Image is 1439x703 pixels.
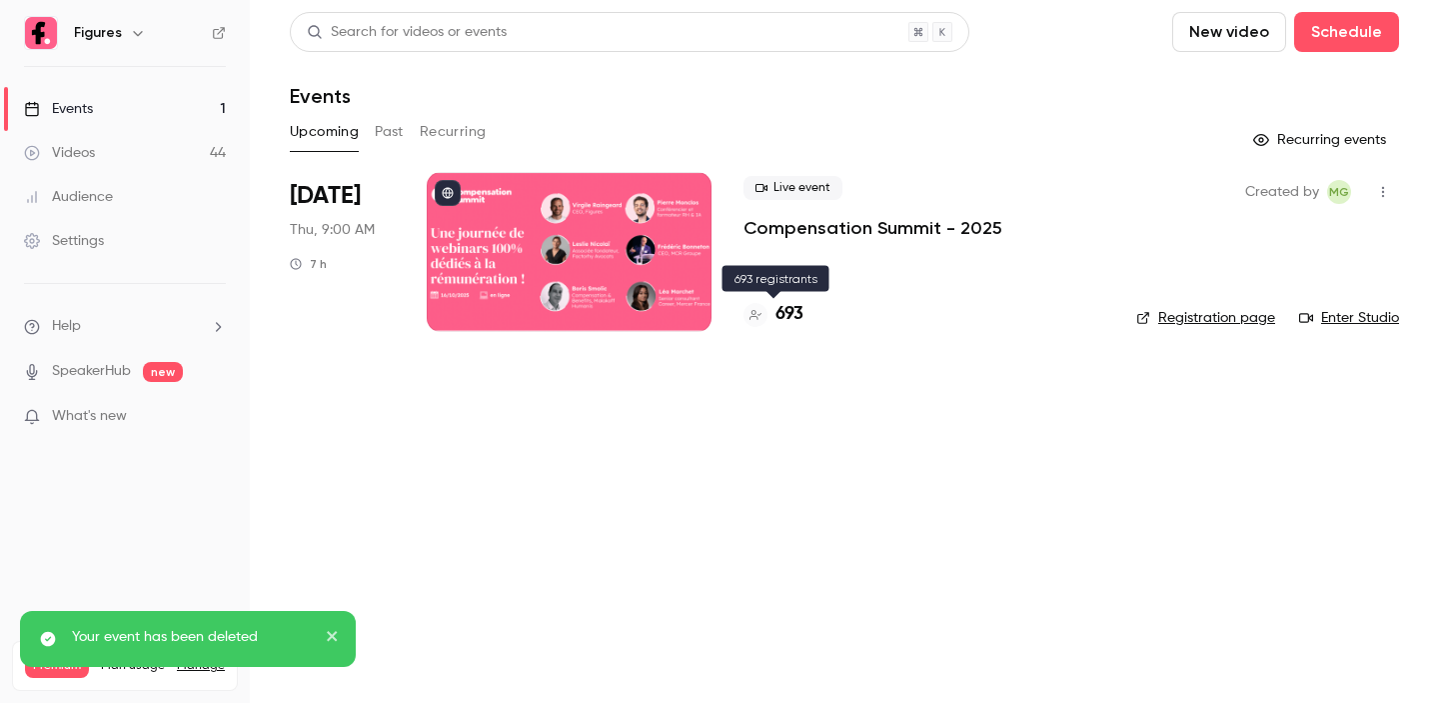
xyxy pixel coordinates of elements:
button: Schedule [1294,12,1399,52]
button: Past [375,116,404,148]
span: Help [52,316,81,337]
span: MG [1329,180,1349,204]
a: Compensation Summit - 2025 [743,216,1002,240]
h4: 693 [775,301,803,328]
li: help-dropdown-opener [24,316,226,337]
div: Videos [24,143,95,163]
span: Thu, 9:00 AM [290,220,375,240]
a: Enter Studio [1299,308,1399,328]
h1: Events [290,84,351,108]
p: Your event has been deleted [72,627,312,647]
div: Settings [24,231,104,251]
span: What's new [52,406,127,427]
a: SpeakerHub [52,361,131,382]
img: Figures [25,17,57,49]
button: close [326,627,340,651]
iframe: Noticeable Trigger [202,408,226,426]
div: Oct 16 Thu, 9:00 AM (Europe/Paris) [290,172,395,332]
span: Mégane Gateau [1327,180,1351,204]
span: Live event [743,176,842,200]
button: Recurring events [1244,124,1399,156]
button: New video [1172,12,1286,52]
div: Search for videos or events [307,22,507,43]
span: Created by [1245,180,1319,204]
a: 693 [743,301,803,328]
div: Events [24,99,93,119]
span: [DATE] [290,180,361,212]
button: Upcoming [290,116,359,148]
h6: Figures [74,23,122,43]
a: Registration page [1136,308,1275,328]
div: 7 h [290,256,327,272]
span: new [143,362,183,382]
button: Recurring [420,116,487,148]
div: Audience [24,187,113,207]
